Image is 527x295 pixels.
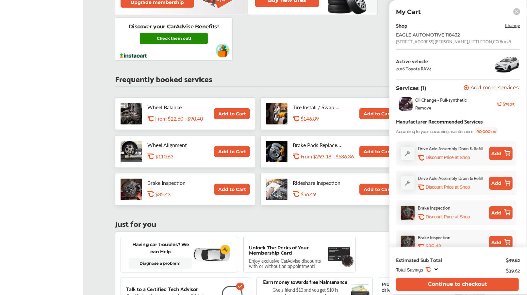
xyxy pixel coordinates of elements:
[293,104,342,110] p: Tire Install / Swap Tires
[129,241,193,255] p: Having car troubles? We can Help
[401,236,415,249] img: brake-inspection-thumb.jpg
[396,39,511,44] div: [STREET_ADDRESS][PERSON_NAME] , LITTLETON , CO 80128
[147,180,196,186] p: Brake Inspection
[401,176,415,190] img: default_wrench_icon.d1a43860.svg
[396,257,442,263] div: Estimated Sub Total
[396,278,519,291] button: Continue to checkout
[214,184,250,195] button: Add to Cart
[382,281,453,293] p: Protect your car [DATE] and drive with confidence!
[418,174,483,182] div: Drive Axle Assembly Drain & Refill
[214,108,250,119] button: Add to Cart
[418,144,483,152] div: Drive Axle Assembly Drain & Refill
[359,184,395,195] button: Add to Cart
[475,127,498,135] span: 90,000 mi
[396,127,473,135] span: According to your upcoming maintenance
[266,103,288,125] img: tire-install-swap-tires-thumb.jpg
[396,32,501,37] div: EAGLE AUTOMOTIVE 118432
[301,191,361,197] div: $56.49
[249,245,325,256] p: Unlock The Perks of Your Membership Card
[396,8,421,16] p: My Cart
[301,153,354,159] p: From $293.18 - $586.36
[341,254,354,267] img: badge.f18848ea.svg
[236,283,244,290] img: check-icon.521c8815.svg
[119,53,148,58] img: instacart-logo.217963cc.svg
[140,33,208,44] a: Check them out!
[396,85,426,91] p: Services (1)
[464,85,520,91] a: Add more services
[293,180,342,186] p: Rideshare Inspection
[155,153,216,159] div: $110.63
[121,103,142,125] img: tire-wheel-balance-thumb.jpg
[221,245,230,255] img: cardiogram-logo.18e20815.svg
[193,248,230,262] img: diagnose-vehicle.c84bcb0a.svg
[121,141,142,162] img: wheel-alignment-thumb.jpg
[301,115,361,122] div: $146.89
[359,146,395,157] button: Add to Cart
[263,278,347,285] p: Earn money towards free Maintenance
[494,55,520,74] img: 10907_st0640_046.jpg
[503,101,514,107] b: $79.25
[489,177,513,190] button: Add
[129,23,219,30] p: Discover your CarAdvise Benefits!
[396,267,423,273] span: Total Savings
[396,58,432,64] div: Active vehicle
[115,220,156,226] p: Just for you
[396,117,483,125] div: Manufacturer Recommended Services
[401,206,415,220] img: brake-inspection-thumb.jpg
[415,105,431,110] div: Remove
[266,179,288,200] img: rideshare-visual-inspection-thumb.jpg
[293,142,342,148] p: Brake Pads Replacement
[359,108,395,119] button: Add to Cart
[396,66,432,71] div: 2016 Toyota RAV4
[489,236,513,249] button: Add
[147,104,196,110] p: Wheel Balance
[126,286,198,292] p: Talk to a Certified Tech Advisor
[426,214,470,220] p: Discount Price at Shop
[401,147,415,160] img: default_wrench_icon.d1a43860.svg
[418,233,451,241] div: Brake Inspection
[249,258,327,269] p: Enjoy exclusive CarAdvise discounts with or without an appointment!
[489,206,513,219] button: Add
[489,147,513,160] button: Add
[506,257,520,263] div: $39.62
[505,21,520,29] span: Change
[129,258,192,269] a: Diagnose a problem
[121,179,142,200] img: brake-inspection-thumb.jpg
[426,184,470,190] p: Discount Price at Shop
[396,21,407,30] div: Shop
[115,75,212,81] p: Frequently booked services
[216,44,230,58] img: instacart-vehicle.0979a191.svg
[147,142,196,148] p: Wheel Alignment
[266,141,288,162] img: brake-pads-replacement-thumb.jpg
[415,97,467,102] span: Oil Change - Full-synthetic
[214,146,250,157] button: Add to Cart
[506,266,520,274] div: $39.62
[399,97,413,111] img: oil-change-thumb.jpg
[426,155,470,161] p: Discount Price at Shop
[155,115,203,122] p: From $22.60 - $90.40
[328,245,350,263] img: maintenance-card.27cfeff5.svg
[470,85,519,91] span: Add more services
[418,204,451,211] div: Brake Inspection
[464,85,519,91] button: Add more services
[426,243,486,250] div: $35.43
[155,191,216,197] div: $35.43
